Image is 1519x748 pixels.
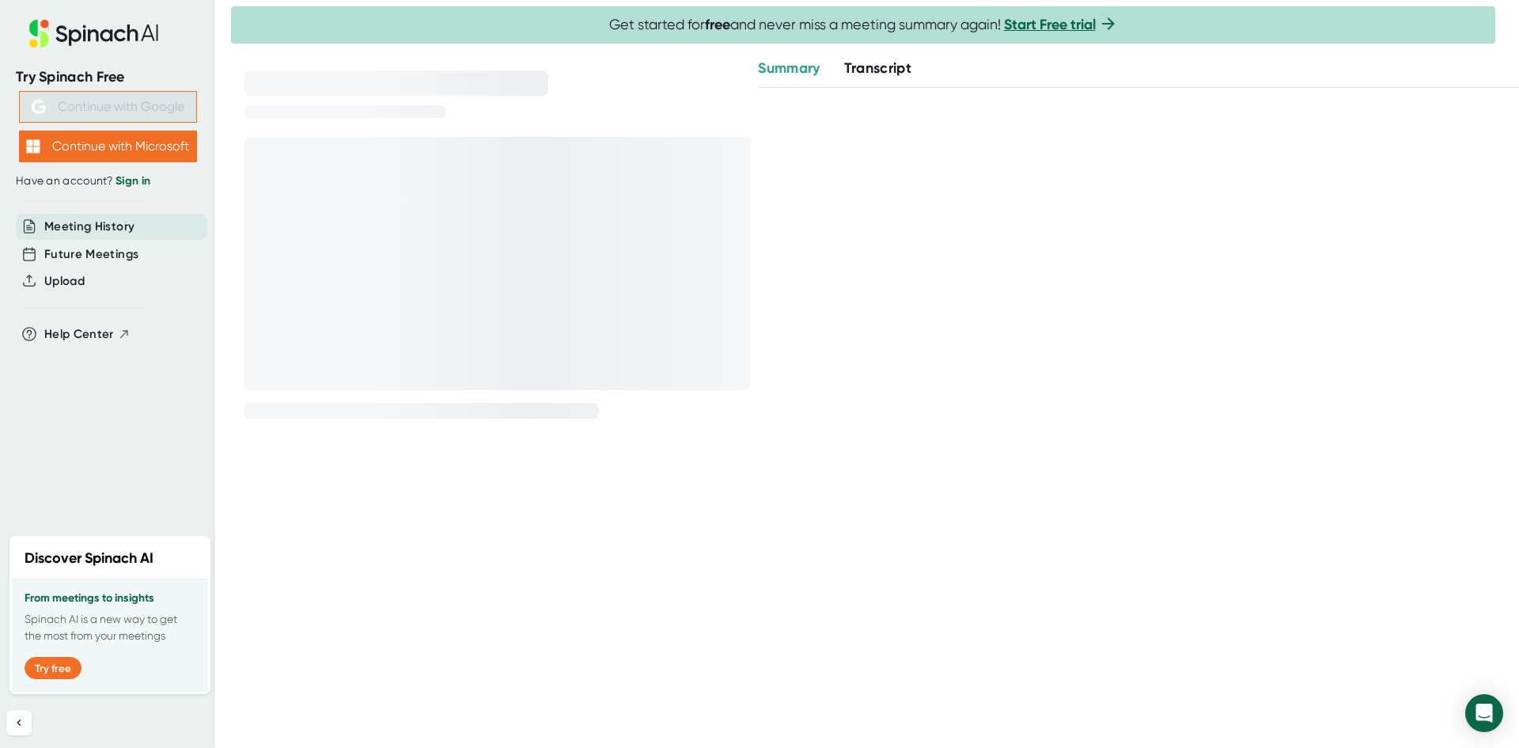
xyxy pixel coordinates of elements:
button: Collapse sidebar [6,710,32,735]
button: Continue with Microsoft [19,131,197,162]
button: Continue with Google [19,91,197,123]
button: Transcript [844,58,912,79]
span: Transcript [844,59,912,77]
button: Upload [44,272,85,290]
button: Meeting History [44,218,134,236]
a: Sign in [116,174,150,188]
button: Future Meetings [44,245,138,264]
span: Summary [758,59,820,77]
div: Have an account? [16,174,199,188]
img: Aehbyd4JwY73AAAAAElFTkSuQmCC [32,100,46,114]
b: free [705,16,730,33]
button: Summary [758,58,820,79]
button: Help Center [44,325,131,344]
h2: Discover Spinach AI [25,548,153,569]
span: Help Center [44,325,114,344]
span: Get started for and never miss a meeting summary again! [609,16,1118,34]
h3: From meetings to insights [25,592,195,605]
div: Open Intercom Messenger [1465,694,1503,732]
button: Try free [25,657,81,679]
div: Try Spinach Free [16,68,199,86]
a: Start Free trial [1004,16,1096,33]
p: Spinach AI is a new way to get the most from your meetings [25,611,195,644]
